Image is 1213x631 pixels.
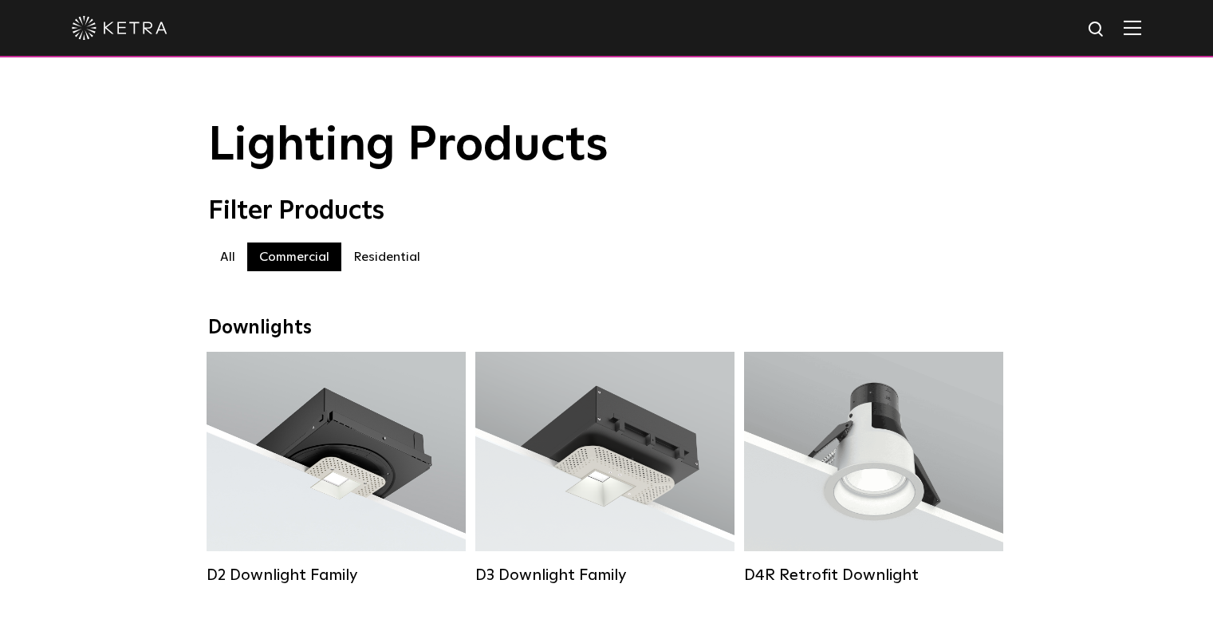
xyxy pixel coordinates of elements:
[247,243,341,271] label: Commercial
[475,352,734,585] a: D3 Downlight Family Lumen Output:700 / 900 / 1100Colors:White / Black / Silver / Bronze / Paintab...
[1087,20,1107,40] img: search icon
[744,566,1003,585] div: D4R Retrofit Downlight
[1124,20,1141,35] img: Hamburger%20Nav.svg
[72,16,167,40] img: ketra-logo-2019-white
[744,352,1003,585] a: D4R Retrofit Downlight Lumen Output:800Colors:White / BlackBeam Angles:15° / 25° / 40° / 60°Watta...
[207,352,466,585] a: D2 Downlight Family Lumen Output:1200Colors:White / Black / Gloss Black / Silver / Bronze / Silve...
[341,243,432,271] label: Residential
[208,317,1006,340] div: Downlights
[208,122,608,170] span: Lighting Products
[208,196,1006,227] div: Filter Products
[475,566,734,585] div: D3 Downlight Family
[207,566,466,585] div: D2 Downlight Family
[208,243,247,271] label: All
